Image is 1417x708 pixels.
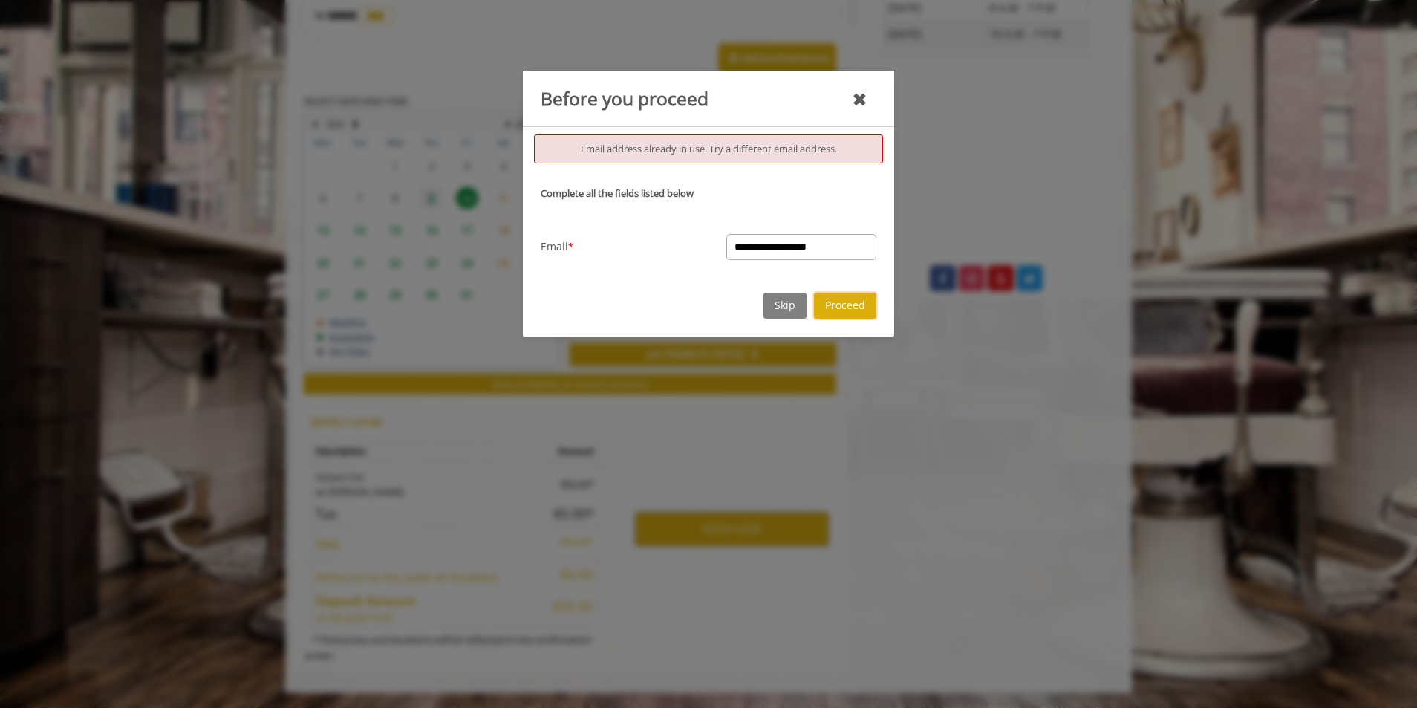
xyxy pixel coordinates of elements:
div: close mandatory details dialog [852,84,867,114]
b: Complete all the fields listed below [541,186,694,200]
span: Email [541,238,568,255]
div: Email address already in use. Try a different email address. [534,134,883,163]
button: Proceed [814,293,876,319]
div: Before you proceed [541,84,708,113]
button: Skip [763,293,807,319]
